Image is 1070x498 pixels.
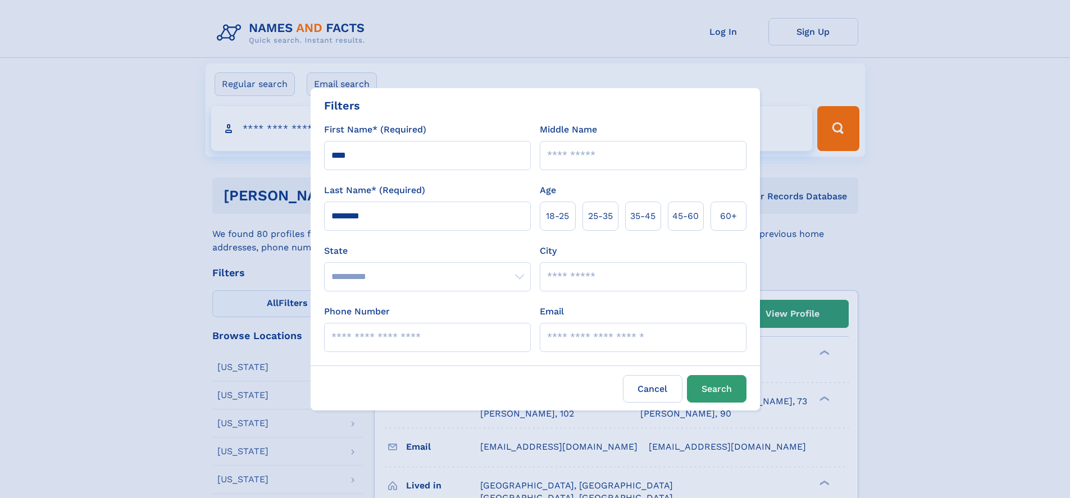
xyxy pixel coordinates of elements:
label: Middle Name [540,123,597,136]
div: Filters [324,97,360,114]
span: 60+ [720,209,737,223]
label: Age [540,184,556,197]
span: 35‑45 [630,209,655,223]
button: Search [687,375,746,403]
label: First Name* (Required) [324,123,426,136]
span: 25‑35 [588,209,613,223]
label: City [540,244,557,258]
span: 18‑25 [546,209,569,223]
label: Phone Number [324,305,390,318]
label: State [324,244,531,258]
span: 45‑60 [672,209,699,223]
label: Last Name* (Required) [324,184,425,197]
label: Cancel [623,375,682,403]
label: Email [540,305,564,318]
